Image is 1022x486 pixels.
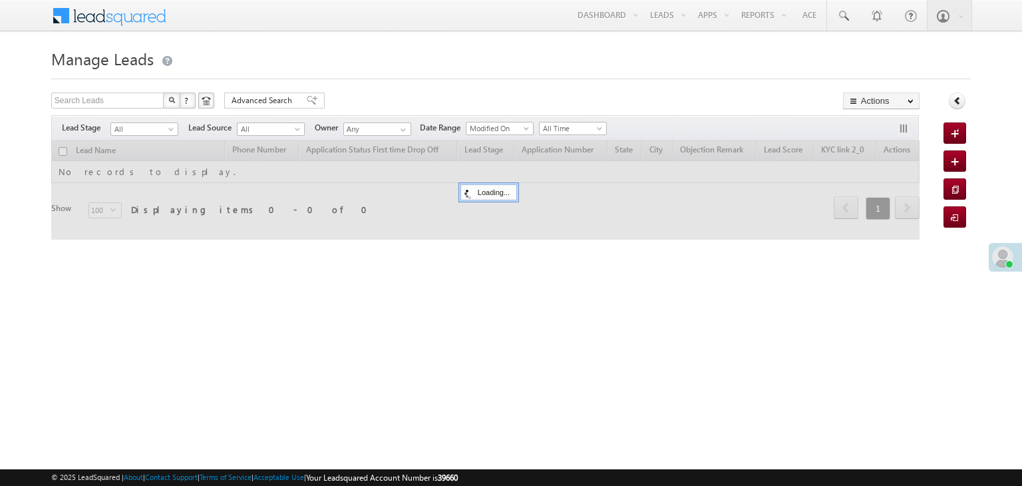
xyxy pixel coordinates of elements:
span: © 2025 LeadSquared | | | | | [51,471,458,484]
span: Owner [315,122,343,134]
button: ? [180,93,196,109]
button: Actions [843,93,920,109]
span: All [111,123,174,135]
a: Terms of Service [200,473,252,481]
span: 39660 [438,473,458,483]
img: Search [168,97,175,103]
span: Advanced Search [232,95,296,107]
a: Show All Items [393,123,410,136]
a: Modified On [466,122,534,135]
span: Lead Stage [62,122,110,134]
span: Lead Source [188,122,237,134]
span: Modified On [466,122,530,134]
a: Contact Support [145,473,198,481]
span: Date Range [420,122,466,134]
a: About [124,473,143,481]
span: Your Leadsquared Account Number is [306,473,458,483]
input: Type to Search [343,122,411,136]
a: Acceptable Use [254,473,304,481]
a: All [237,122,305,136]
a: All Time [539,122,607,135]
span: All Time [540,122,603,134]
a: All [110,122,178,136]
div: Loading... [460,184,517,200]
span: ? [184,95,190,106]
span: All [238,123,301,135]
span: Manage Leads [51,48,154,69]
